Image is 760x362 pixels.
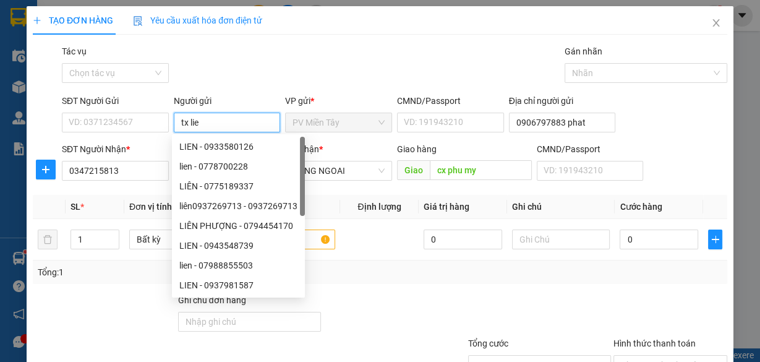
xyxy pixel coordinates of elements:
span: Yêu cầu xuất hóa đơn điện tử [133,15,262,25]
span: SL [70,202,80,212]
span: Giao [397,160,430,180]
span: HANG NGOAI [292,162,385,180]
label: Ghi chú đơn hàng [178,295,246,305]
span: Giao hàng [397,144,437,154]
span: TẠO ĐƠN HÀNG [33,15,113,25]
div: LIÊN PHƯỢNG - 0794454170 [172,216,305,236]
button: delete [38,230,58,249]
span: plus [36,165,55,175]
span: close [711,18,721,28]
div: LIÊN - 0775189337 [172,176,305,196]
div: 0975116206 [PERSON_NAME] [11,58,109,87]
span: Giá trị hàng [424,202,469,212]
span: plus [33,16,41,25]
div: 0938846528 [11,40,109,58]
div: LIEN - 0937981587 [179,278,297,292]
span: Cước hàng [620,202,662,212]
div: [PERSON_NAME] [117,25,258,40]
div: lien - 0778700228 [172,157,305,176]
img: icon [133,16,143,26]
div: LIEN - 0943548739 [172,236,305,256]
label: Hình thức thanh toán [613,338,696,348]
span: Đơn vị tính [129,202,176,212]
div: lien - 0778700228 [179,160,297,173]
div: SĐT Người Gửi [62,94,169,108]
span: DĐ: [117,58,135,71]
div: CMND/Passport [537,142,644,156]
input: Ghi Chú [512,230,610,249]
span: Gửi: [11,12,30,25]
div: Tổng: 1 [38,265,294,279]
div: tx lien [11,25,109,40]
div: LIEN - 0937981587 [172,275,305,295]
span: plus [709,235,722,244]
div: LIEN - 0943548739 [179,239,297,252]
label: Tác vụ [62,46,87,56]
button: plus [708,230,722,249]
div: 0972111428 [117,40,258,58]
span: Bất kỳ [137,230,220,249]
span: PV Miền Tây [292,113,385,132]
input: Dọc đường [430,160,532,180]
div: Người gửi [174,94,281,108]
span: [PERSON_NAME] [117,71,258,93]
div: LIEN - 0933580126 [179,140,297,153]
div: LIEN - 0933580126 [172,137,305,157]
div: LIÊN PHƯỢNG - 0794454170 [179,219,297,233]
div: LIÊN - 0775189337 [179,179,297,193]
th: Ghi chú [507,195,615,219]
span: Định lượng [357,202,401,212]
input: 0 [424,230,502,249]
div: VP gửi [285,94,392,108]
input: Ghi chú đơn hàng [178,312,321,332]
div: liên0937269713 - 0937269713 [179,199,297,213]
div: PV Miền Tây [11,11,109,25]
div: lien - 07988855503 [172,256,305,275]
button: plus [36,160,56,179]
div: lien - 07988855503 [179,259,297,272]
label: Gán nhãn [565,46,602,56]
div: SĐT Người Nhận [62,142,169,156]
div: CMND/Passport [397,94,504,108]
input: Địa chỉ của người gửi [509,113,616,132]
div: Địa chỉ người gửi [509,94,616,108]
button: Close [699,6,733,41]
div: liên0937269713 - 0937269713 [172,196,305,216]
span: Nhận: [117,12,147,25]
span: Tổng cước [468,338,508,348]
div: HANG NGOAI [117,11,258,25]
